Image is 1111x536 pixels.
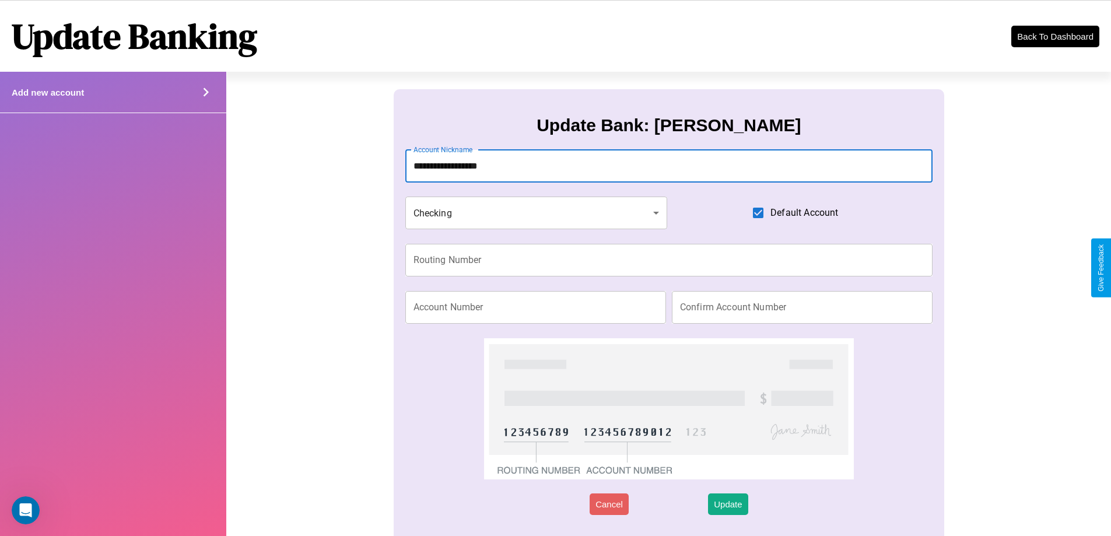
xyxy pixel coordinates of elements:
h4: Add new account [12,87,84,97]
button: Cancel [590,493,629,515]
div: Checking [405,197,668,229]
h3: Update Bank: [PERSON_NAME] [537,115,801,135]
div: Give Feedback [1097,244,1105,292]
span: Default Account [770,206,838,220]
button: Update [708,493,748,515]
h1: Update Banking [12,12,257,60]
button: Back To Dashboard [1011,26,1099,47]
label: Account Nickname [413,145,473,155]
img: check [484,338,853,479]
iframe: Intercom live chat [12,496,40,524]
